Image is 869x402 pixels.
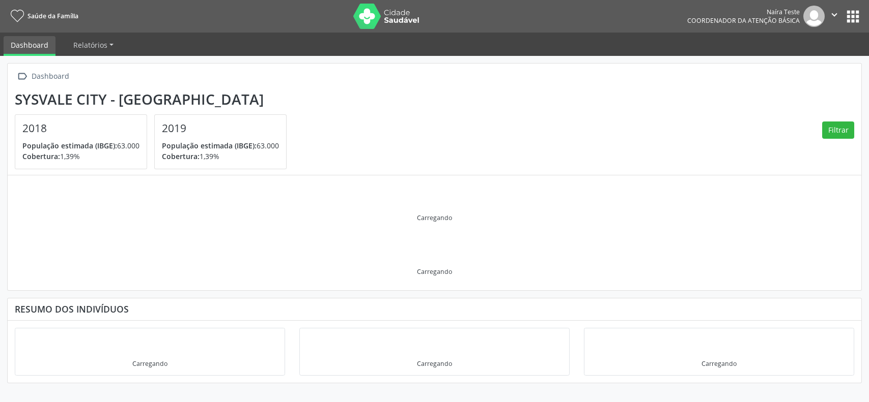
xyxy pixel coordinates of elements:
[73,40,107,50] span: Relatórios
[417,359,452,368] div: Carregando
[15,91,294,108] div: Sysvale City - [GEOGRAPHIC_DATA]
[162,141,257,150] span: População estimada (IBGE):
[687,8,800,16] div: Naíra Teste
[4,36,55,56] a: Dashboard
[132,359,167,368] div: Carregando
[417,267,452,276] div: Carregando
[15,69,71,84] a:  Dashboard
[7,8,78,24] a: Saúde da Família
[417,213,452,222] div: Carregando
[22,151,60,161] span: Cobertura:
[15,303,854,315] div: Resumo dos indivíduos
[22,122,139,135] h4: 2018
[822,121,854,139] button: Filtrar
[22,140,139,151] p: 63.000
[30,69,71,84] div: Dashboard
[162,140,279,151] p: 63.000
[22,141,117,150] span: População estimada (IBGE):
[825,6,844,27] button: 
[15,69,30,84] i: 
[22,151,139,162] p: 1,39%
[162,151,279,162] p: 1,39%
[829,9,840,20] i: 
[66,36,121,54] a: Relatórios
[162,151,200,161] span: Cobertura:
[687,16,800,25] span: Coordenador da Atenção Básica
[162,122,279,135] h4: 2019
[27,12,78,20] span: Saúde da Família
[702,359,737,368] div: Carregando
[803,6,825,27] img: img
[844,8,862,25] button: apps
